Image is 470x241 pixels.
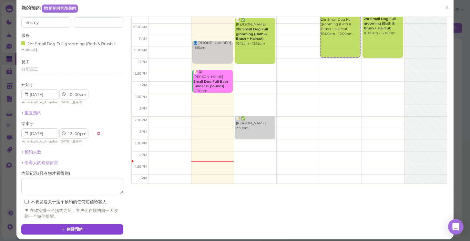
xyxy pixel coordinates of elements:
[59,100,70,104] span: [DATE]
[42,5,78,12] a: 新的时间段关闭
[25,200,29,204] input: 不要发送关于这个预约的任何短信给客人
[21,171,70,176] label: 内部记录 ( 只有您才看得到 )
[321,13,360,36] div: 2hr Small Dog Full grooming (Bath & Brush + Haircut) 10:00am - 12:00pm
[236,116,275,131] div: 📝 ✅ [PERSON_NAME] 2:30pm
[21,89,58,100] input: Use the arrow keys to pick a date
[193,79,228,89] b: Small Dog Full Bath (under 15 pounds)
[363,12,403,36] div: 📝 [PERSON_NAME] 10:00am - 12:00pm
[25,208,120,219] div: 在你安排一个预约之后，客户会在预约前一天收到一个短信提醒。
[135,141,147,145] span: 3:30pm
[135,95,147,99] span: 1:30pm
[139,37,147,41] span: 11am
[72,100,82,104] span: 夏令时
[21,100,93,105] div: | |
[22,139,57,143] span: America/Los_Angeles
[445,3,449,12] span: ×
[22,100,57,104] span: America/Los_Angeles
[21,150,41,154] a: + 预约人数
[448,219,464,235] div: Open Intercom Messenger
[139,130,147,134] span: 3pm
[21,139,93,144] div: | |
[139,153,147,157] span: 4pm
[236,18,275,46] div: 📝 ✅ [PERSON_NAME] 10:15am - 12:15pm
[140,83,147,87] span: 1pm
[138,60,147,64] span: 12pm
[21,160,58,165] a: + 给客人的短信留言
[193,70,233,93] div: 📝 😋 [PERSON_NAME] 12:30pm
[134,164,147,169] span: 4:30pm
[21,110,41,115] a: + 重复预约
[133,25,147,29] span: 10:30am
[21,5,42,11] span: 新的预约
[21,59,30,65] label: 员工
[21,40,122,53] div: 2hr Small Dog Full grooming (Bath & Brush + Haircut)
[139,106,147,110] span: 2pm
[236,27,268,41] b: 2hr Small Dog Full grooming (Bath & Brush + Haircut)
[59,139,70,143] span: [DATE]
[21,33,30,38] label: 服务
[139,176,147,180] span: 5pm
[72,139,82,143] span: 夏令时
[21,224,123,235] button: 创建预约
[134,48,147,52] span: 11:30am
[133,71,147,76] span: 12:30pm
[364,17,396,30] b: 2hr Small Dog Full grooming (Bath & Brush + Haircut)
[135,118,147,122] span: 2:30pm
[21,82,34,88] label: 开始于
[193,41,233,50] div: 👤[PHONE_NUMBER] 11:15am
[21,121,34,127] label: 结束于
[25,199,107,205] label: 不要发送关于这个预约的任何短信给客人
[21,67,38,72] span: 分配员工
